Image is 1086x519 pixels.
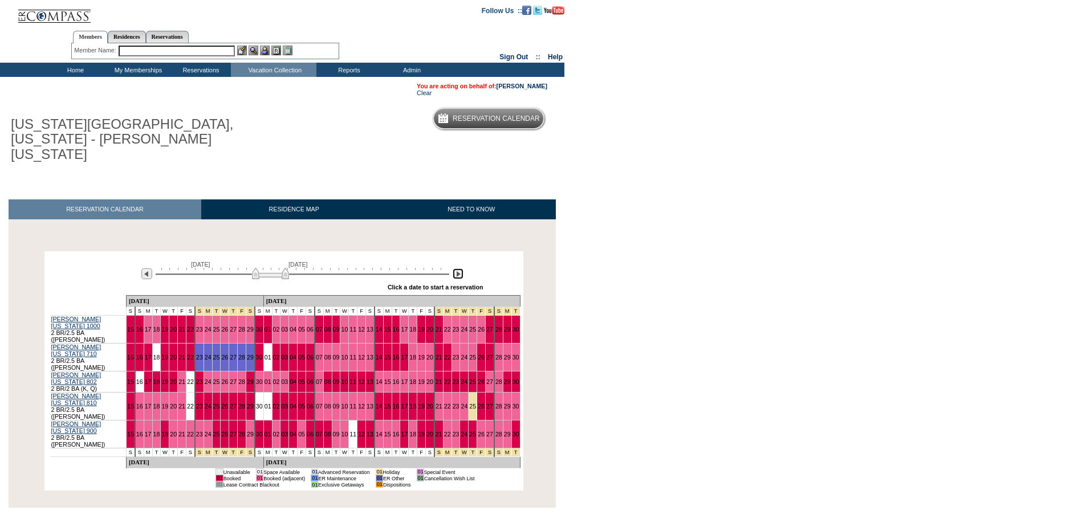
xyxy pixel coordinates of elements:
a: 21 [436,403,442,410]
a: 01 [265,403,271,410]
a: 27 [486,326,493,333]
a: 27 [486,354,493,361]
a: 24 [205,403,211,410]
td: Vacation Collection [231,63,316,77]
a: 15 [127,326,134,333]
a: 24 [205,354,211,361]
span: :: [536,53,540,61]
a: 18 [409,403,416,410]
a: 02 [273,326,280,333]
a: 29 [247,326,254,333]
a: 30 [256,403,263,410]
a: 09 [333,354,340,361]
td: Thanksgiving [221,307,229,316]
a: Follow us on Twitter [533,6,542,13]
div: Click a date to start a reservation [388,284,483,291]
span: [DATE] [191,261,210,268]
a: 19 [418,378,425,385]
a: 27 [230,326,237,333]
a: 15 [384,431,391,438]
a: 15 [127,354,134,361]
td: F [298,307,306,316]
td: My Memberships [105,63,168,77]
td: Thanksgiving [238,307,246,316]
a: Sign Out [499,53,528,61]
a: 16 [393,326,400,333]
td: Thanksgiving [212,307,221,316]
a: 06 [307,326,314,333]
a: 26 [478,378,485,385]
a: 20 [426,431,433,438]
a: 26 [221,403,228,410]
a: 19 [418,354,425,361]
a: 08 [324,403,331,410]
a: 10 [341,378,348,385]
img: Subscribe to our YouTube Channel [544,6,564,15]
a: 17 [401,431,408,438]
a: 20 [170,403,177,410]
a: 16 [393,354,400,361]
a: 26 [478,354,485,361]
a: 24 [461,326,467,333]
a: 07 [316,403,323,410]
a: 28 [238,431,245,438]
td: T [272,307,280,316]
h5: Reservation Calendar [453,115,540,122]
a: 21 [178,431,185,438]
a: 19 [161,403,168,410]
a: 15 [384,378,391,385]
a: 09 [333,378,340,385]
a: 23 [453,326,459,333]
a: Subscribe to our YouTube Channel [544,6,564,13]
a: 14 [376,378,383,385]
a: 29 [504,431,511,438]
a: 13 [367,354,373,361]
td: M [263,307,272,316]
a: 04 [290,378,296,385]
a: RESERVATION CALENDAR [9,199,201,219]
td: Thanksgiving [195,307,204,316]
a: 08 [324,431,331,438]
a: 22 [444,326,451,333]
a: Members [73,31,108,43]
a: 19 [418,403,425,410]
a: 15 [384,403,391,410]
img: Previous [141,268,152,279]
a: 18 [409,431,416,438]
td: F [178,307,186,316]
a: 28 [495,326,502,333]
a: 23 [453,354,459,361]
a: 16 [136,378,143,385]
a: 21 [178,354,185,361]
a: 19 [161,354,168,361]
a: 23 [196,354,203,361]
a: 06 [307,431,314,438]
a: 25 [213,354,220,361]
a: 25 [469,326,476,333]
a: 17 [401,354,408,361]
a: 05 [298,326,305,333]
td: [DATE] [126,296,263,307]
a: 13 [367,378,373,385]
a: 29 [247,403,254,410]
a: 25 [469,354,476,361]
a: 02 [273,403,280,410]
a: 21 [178,403,185,410]
a: 19 [418,326,425,333]
img: b_calculator.gif [283,46,292,55]
a: 28 [495,354,502,361]
td: S [306,307,315,316]
img: Next [453,268,463,279]
a: 02 [273,378,280,385]
a: 29 [247,354,254,361]
td: Admin [379,63,442,77]
td: W [280,307,289,316]
a: 28 [238,403,245,410]
img: b_edit.gif [237,46,247,55]
a: 20 [170,354,177,361]
span: You are acting on behalf of: [417,83,547,89]
a: 26 [221,431,228,438]
td: M [323,307,332,316]
a: 30 [256,326,263,333]
a: 29 [504,354,511,361]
